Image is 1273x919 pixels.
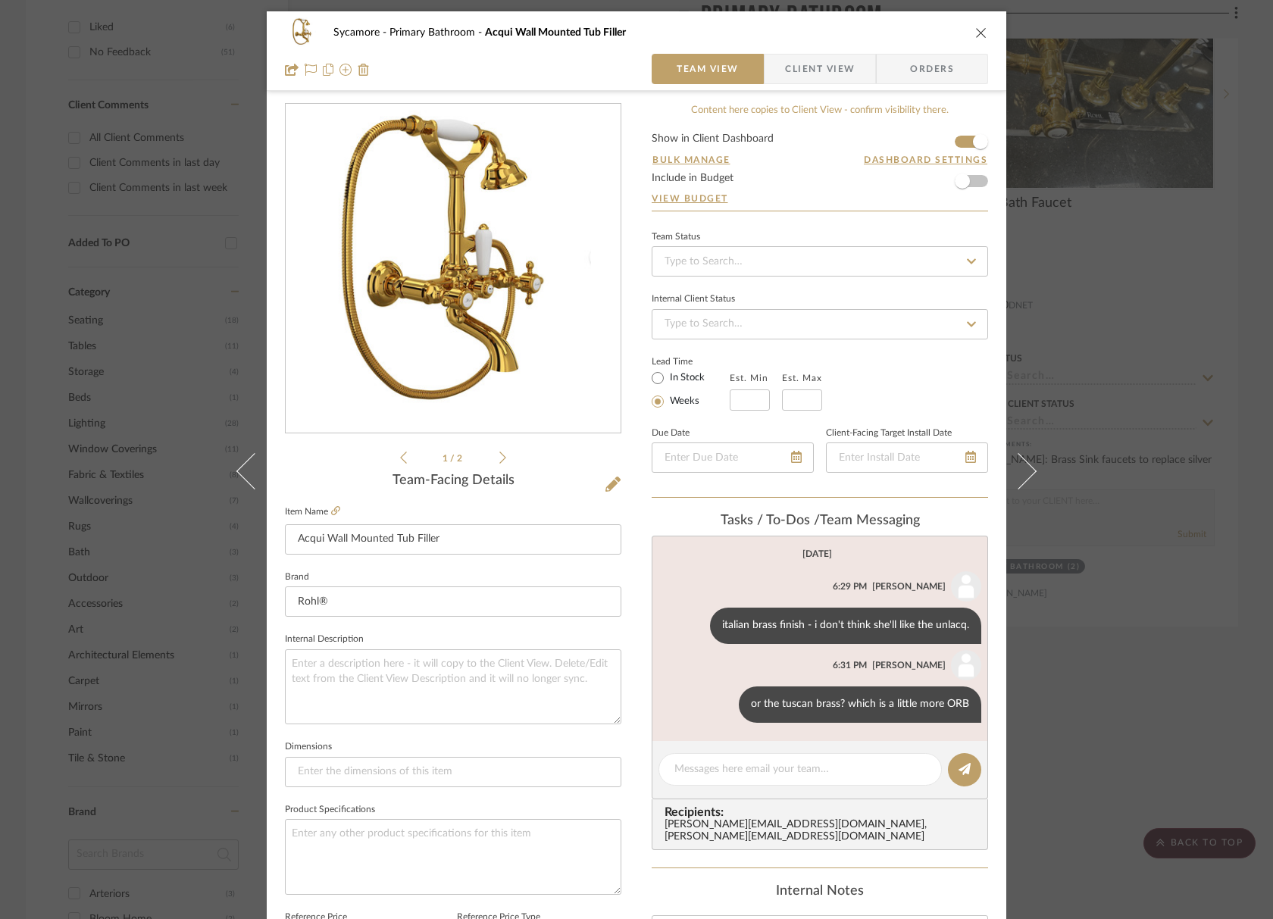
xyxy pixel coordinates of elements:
div: Team Status [652,233,700,241]
label: Item Name [285,505,340,518]
button: close [974,26,988,39]
img: user_avatar.png [951,571,981,602]
span: Tasks / To-Dos / [721,514,820,527]
div: 6:31 PM [833,658,867,672]
img: user_avatar.png [951,650,981,680]
input: Enter Due Date [652,442,814,473]
div: team Messaging [652,513,988,530]
button: Bulk Manage [652,153,731,167]
label: Product Specifications [285,806,375,814]
img: Remove from project [358,64,370,76]
input: Enter Install Date [826,442,988,473]
div: [PERSON_NAME] [872,658,946,672]
span: Client View [785,54,855,84]
div: Internal Notes [652,883,988,900]
span: Orders [893,54,971,84]
span: 1 [443,454,450,463]
div: Content here copies to Client View - confirm visibility there. [652,103,988,118]
span: Acqui Wall Mounted Tub Filler [485,27,626,38]
label: Est. Min [730,373,768,383]
div: [PERSON_NAME][EMAIL_ADDRESS][DOMAIN_NAME] , [PERSON_NAME][EMAIL_ADDRESS][DOMAIN_NAME] [665,819,981,843]
div: [PERSON_NAME] [872,580,946,593]
div: Internal Client Status [652,295,735,303]
span: Team View [677,54,739,84]
label: Internal Description [285,636,364,643]
input: Enter Item Name [285,524,621,555]
label: In Stock [667,371,705,385]
label: Weeks [667,395,699,408]
span: / [450,454,457,463]
button: Dashboard Settings [863,153,988,167]
img: 8fd37827-dd67-4c02-a81c-49eb459455f0_48x40.jpg [285,17,321,48]
label: Due Date [652,430,690,437]
div: italian brass finish - i don't think she'll like the unlacq. [710,608,981,644]
label: Client-Facing Target Install Date [826,430,952,437]
mat-radio-group: Select item type [652,368,730,411]
label: Est. Max [782,373,822,383]
input: Enter the dimensions of this item [285,757,621,787]
div: 6:29 PM [833,580,867,593]
label: Dimensions [285,743,332,751]
span: Sycamore [333,27,389,38]
span: Recipients: [665,805,981,819]
div: or the tuscan brass? which is a little more ORB [739,686,981,723]
span: 2 [457,454,464,463]
input: Type to Search… [652,309,988,339]
img: 8fd37827-dd67-4c02-a81c-49eb459455f0_436x436.jpg [315,105,591,433]
label: Brand [285,574,309,581]
div: Team-Facing Details [285,473,621,489]
div: 0 [286,105,621,433]
span: Primary Bathroom [389,27,485,38]
div: [DATE] [802,549,832,559]
label: Lead Time [652,355,730,368]
input: Enter Brand [285,586,621,617]
input: Type to Search… [652,246,988,277]
a: View Budget [652,192,988,205]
